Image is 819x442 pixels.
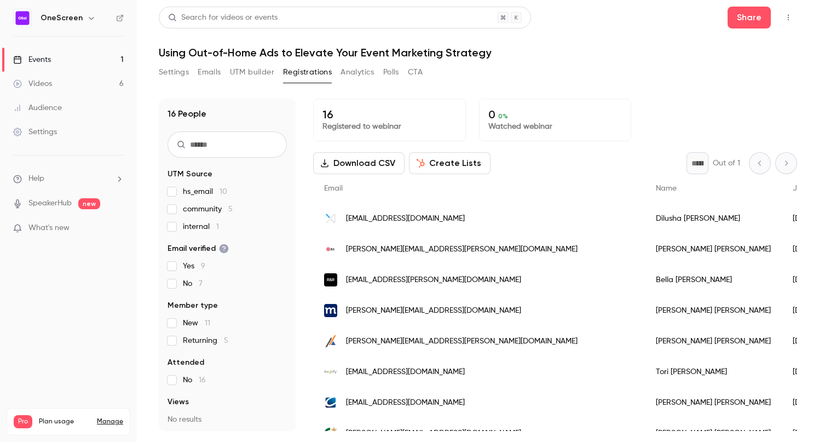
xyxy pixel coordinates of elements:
[324,427,337,440] img: lswmarketing.com
[409,152,491,174] button: Create Lists
[645,357,782,387] div: Tori [PERSON_NAME]
[346,336,578,347] span: [PERSON_NAME][EMAIL_ADDRESS][PERSON_NAME][DOMAIN_NAME]
[645,265,782,295] div: Bella [PERSON_NAME]
[324,273,337,286] img: rrpartners.com
[78,198,100,209] span: new
[324,396,337,409] img: clearchannel.com
[111,223,124,233] iframe: Noticeable Trigger
[220,188,227,196] span: 10
[645,234,782,265] div: [PERSON_NAME] [PERSON_NAME]
[183,204,233,215] span: community
[645,326,782,357] div: [PERSON_NAME] [PERSON_NAME]
[13,78,52,89] div: Videos
[198,64,221,81] button: Emails
[201,262,205,270] span: 9
[383,64,399,81] button: Polls
[324,212,337,225] img: arcesium.com
[324,304,337,317] img: method.me
[656,185,677,192] span: Name
[313,152,405,174] button: Download CSV
[168,243,229,254] span: Email verified
[28,198,72,209] a: SpeakerHub
[346,428,521,439] span: [PERSON_NAME][EMAIL_ADDRESS][DOMAIN_NAME]
[713,158,740,169] p: Out of 1
[324,335,337,348] img: activeinternational.com
[183,261,205,272] span: Yes
[183,221,219,232] span: internal
[645,203,782,234] div: Dilusha [PERSON_NAME]
[346,244,578,255] span: [PERSON_NAME][EMAIL_ADDRESS][PERSON_NAME][DOMAIN_NAME]
[224,337,228,345] span: 5
[97,417,123,426] a: Manage
[13,173,124,185] li: help-dropdown-opener
[168,169,212,180] span: UTM Source
[168,12,278,24] div: Search for videos or events
[488,108,622,121] p: 0
[183,335,228,346] span: Returning
[324,365,337,378] img: axonify.com
[645,295,782,326] div: [PERSON_NAME] [PERSON_NAME]
[39,417,90,426] span: Plan usage
[183,186,227,197] span: hs_email
[408,64,423,81] button: CTA
[168,107,206,120] h1: 16 People
[41,13,83,24] h6: OneScreen
[13,127,57,137] div: Settings
[324,243,337,256] img: jll.com
[346,213,465,225] span: [EMAIL_ADDRESS][DOMAIN_NAME]
[199,280,203,288] span: 7
[159,46,797,59] h1: Using Out-of-Home Ads to Elevate Your Event Marketing Strategy
[341,64,374,81] button: Analytics
[488,121,622,132] p: Watched webinar
[645,387,782,418] div: [PERSON_NAME] [PERSON_NAME]
[168,300,218,311] span: Member type
[28,173,44,185] span: Help
[199,376,206,384] span: 16
[346,305,521,317] span: [PERSON_NAME][EMAIL_ADDRESS][DOMAIN_NAME]
[216,223,219,231] span: 1
[230,64,274,81] button: UTM builder
[183,278,203,289] span: No
[168,414,287,425] p: No results
[13,54,51,65] div: Events
[14,415,32,428] span: Pro
[322,108,457,121] p: 16
[28,222,70,234] span: What's new
[324,185,343,192] span: Email
[283,64,332,81] button: Registrations
[322,121,457,132] p: Registered to webinar
[168,357,204,368] span: Attended
[159,64,189,81] button: Settings
[14,9,31,27] img: OneScreen
[728,7,771,28] button: Share
[346,397,465,409] span: [EMAIL_ADDRESS][DOMAIN_NAME]
[205,319,210,327] span: 11
[228,205,233,213] span: 5
[498,112,508,120] span: 0 %
[183,318,210,329] span: New
[183,375,206,386] span: No
[13,102,62,113] div: Audience
[168,397,189,407] span: Views
[346,274,521,286] span: [EMAIL_ADDRESS][PERSON_NAME][DOMAIN_NAME]
[346,366,465,378] span: [EMAIL_ADDRESS][DOMAIN_NAME]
